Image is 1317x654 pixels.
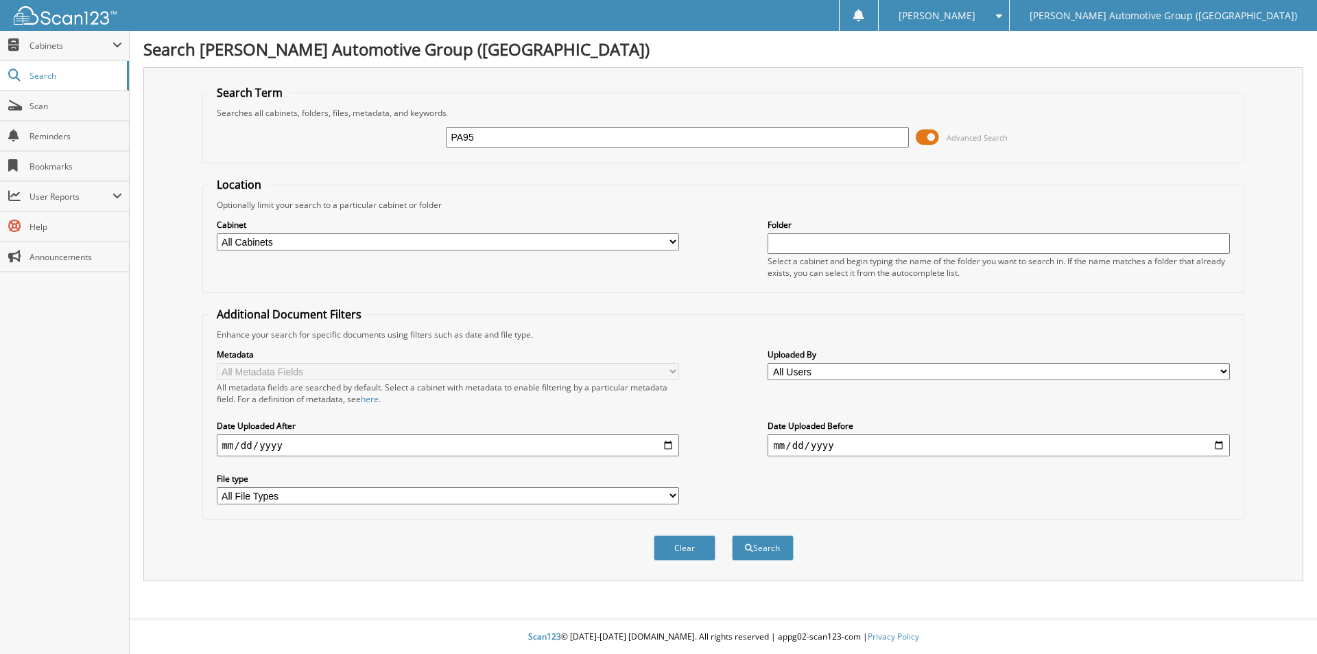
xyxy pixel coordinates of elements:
[361,393,379,405] a: here
[768,349,1230,360] label: Uploaded By
[1030,12,1297,20] span: [PERSON_NAME] Automotive Group ([GEOGRAPHIC_DATA])
[29,70,120,82] span: Search
[29,251,122,263] span: Announcements
[210,329,1237,340] div: Enhance your search for specific documents using filters such as date and file type.
[768,219,1230,231] label: Folder
[14,6,117,25] img: scan123-logo-white.svg
[654,535,715,561] button: Clear
[217,434,679,456] input: start
[210,199,1237,211] div: Optionally limit your search to a particular cabinet or folder
[732,535,794,561] button: Search
[217,219,679,231] label: Cabinet
[217,382,679,405] div: All metadata fields are searched by default. Select a cabinet with metadata to enable filtering b...
[217,420,679,432] label: Date Uploaded After
[29,40,112,51] span: Cabinets
[217,473,679,484] label: File type
[217,349,679,360] label: Metadata
[1248,588,1317,654] iframe: Chat Widget
[143,38,1303,60] h1: Search [PERSON_NAME] Automotive Group ([GEOGRAPHIC_DATA])
[130,620,1317,654] div: © [DATE]-[DATE] [DOMAIN_NAME]. All rights reserved | appg02-scan123-com |
[210,107,1237,119] div: Searches all cabinets, folders, files, metadata, and keywords
[868,631,919,642] a: Privacy Policy
[29,130,122,142] span: Reminders
[210,307,368,322] legend: Additional Document Filters
[899,12,975,20] span: [PERSON_NAME]
[768,434,1230,456] input: end
[210,85,289,100] legend: Search Term
[29,221,122,233] span: Help
[768,420,1230,432] label: Date Uploaded Before
[29,100,122,112] span: Scan
[210,177,268,192] legend: Location
[528,631,561,642] span: Scan123
[29,161,122,172] span: Bookmarks
[768,255,1230,279] div: Select a cabinet and begin typing the name of the folder you want to search in. If the name match...
[29,191,112,202] span: User Reports
[947,132,1008,143] span: Advanced Search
